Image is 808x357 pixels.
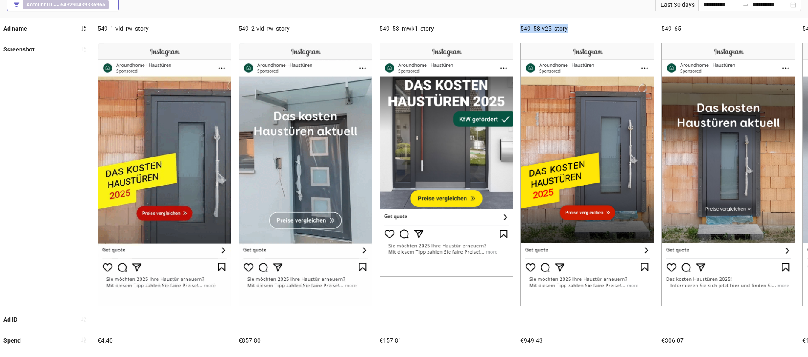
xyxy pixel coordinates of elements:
img: Screenshot 120229956330060548 [239,43,372,305]
span: to [742,1,749,8]
span: sort-ascending [81,46,86,52]
img: Screenshot 120218028137020548 [520,43,654,305]
div: 549_2-vid_rw_story [235,18,376,39]
div: 549_65 [658,18,799,39]
div: €4.40 [94,330,235,351]
div: 549_1-vid_rw_story [94,18,235,39]
span: sort-ascending [81,26,86,31]
div: 549_58-v25_story [517,18,658,39]
span: filter [14,2,20,8]
span: sort-ascending [81,316,86,322]
b: Ad ID [3,316,17,323]
span: swap-right [742,1,749,8]
div: 549_53_mwk1_story [376,18,517,39]
b: 643290439336965 [60,2,105,8]
div: €857.80 [235,330,376,351]
b: Screenshot [3,46,35,53]
div: €157.81 [376,330,517,351]
div: €306.07 [658,330,799,351]
img: Screenshot 120229956339480548 [98,43,231,305]
b: Account ID [26,2,52,8]
img: Screenshot 120217577887680548 [380,43,513,277]
img: Screenshot 120222157472770548 [661,43,795,305]
span: sort-ascending [81,337,86,343]
b: Spend [3,337,21,344]
b: Ad name [3,25,27,32]
div: €949.43 [517,330,658,351]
